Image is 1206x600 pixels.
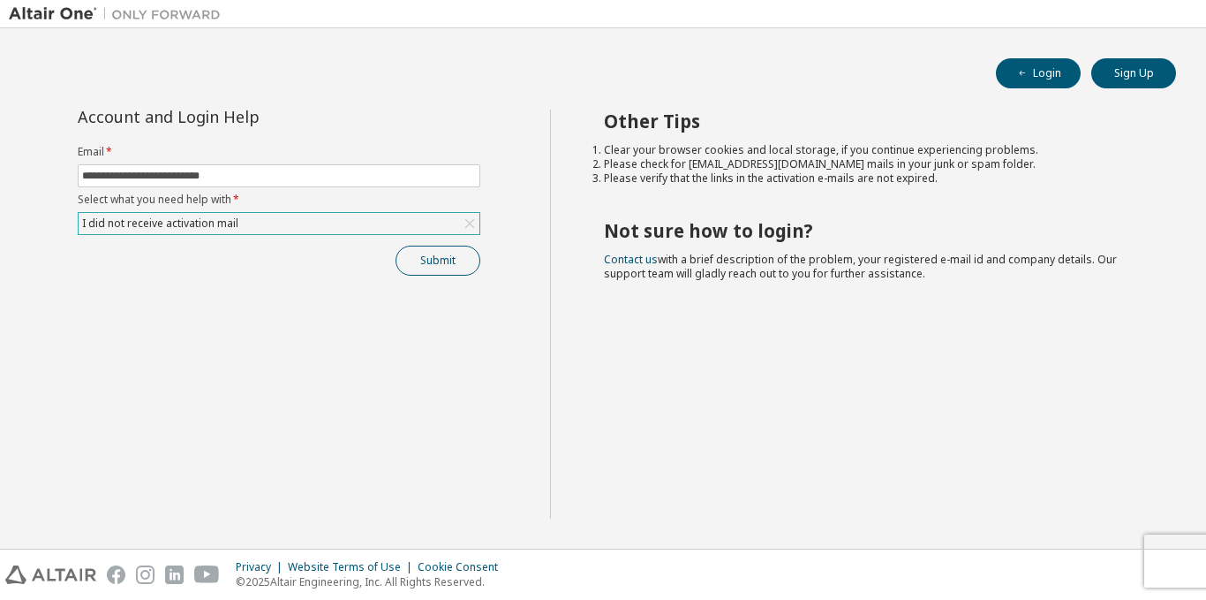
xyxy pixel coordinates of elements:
[79,214,241,233] div: I did not receive activation mail
[288,560,418,574] div: Website Terms of Use
[604,171,1145,186] li: Please verify that the links in the activation e-mails are not expired.
[996,58,1081,88] button: Login
[5,566,96,584] img: altair_logo.svg
[236,574,509,589] p: © 2025 Altair Engineering, Inc. All Rights Reserved.
[396,246,480,276] button: Submit
[165,566,184,584] img: linkedin.svg
[604,252,658,267] a: Contact us
[236,560,288,574] div: Privacy
[9,5,230,23] img: Altair One
[604,219,1145,242] h2: Not sure how to login?
[79,213,479,234] div: I did not receive activation mail
[78,193,480,207] label: Select what you need help with
[604,252,1117,281] span: with a brief description of the problem, your registered e-mail id and company details. Our suppo...
[604,157,1145,171] li: Please check for [EMAIL_ADDRESS][DOMAIN_NAME] mails in your junk or spam folder.
[78,110,400,124] div: Account and Login Help
[107,566,125,584] img: facebook.svg
[136,566,155,584] img: instagram.svg
[604,143,1145,157] li: Clear your browser cookies and local storage, if you continue experiencing problems.
[194,566,220,584] img: youtube.svg
[418,560,509,574] div: Cookie Consent
[604,110,1145,133] h2: Other Tips
[78,145,480,159] label: Email
[1091,58,1176,88] button: Sign Up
